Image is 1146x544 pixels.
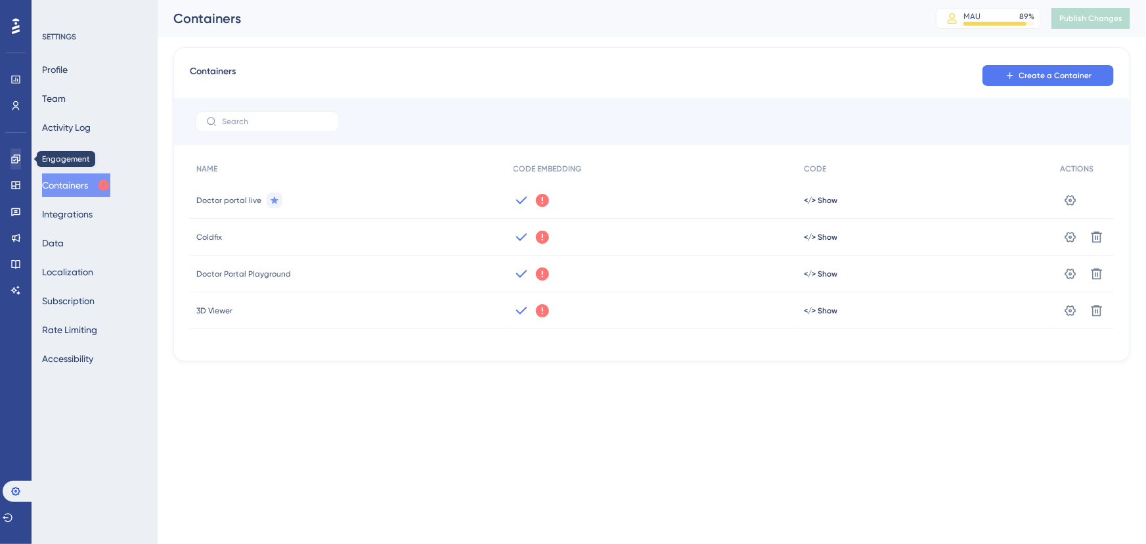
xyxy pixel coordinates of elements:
[804,306,837,316] button: </> Show
[1019,70,1092,81] span: Create a Container
[963,11,981,22] div: MAU
[804,269,837,279] button: </> Show
[42,32,148,42] div: SETTINGS
[196,195,261,206] span: Doctor portal live
[42,116,91,139] button: Activity Log
[982,65,1114,86] button: Create a Container
[42,202,93,226] button: Integrations
[42,173,110,197] button: Containers
[804,232,837,242] button: </> Show
[42,87,66,110] button: Team
[173,9,903,28] div: Containers
[42,289,95,313] button: Subscription
[42,145,88,168] button: Installation
[42,318,97,342] button: Rate Limiting
[804,195,837,206] button: </> Show
[196,306,232,316] span: 3D Viewer
[1059,13,1122,24] span: Publish Changes
[42,58,68,81] button: Profile
[1051,8,1130,29] button: Publish Changes
[514,164,582,174] span: CODE EMBEDDING
[1019,11,1034,22] div: 89 %
[42,260,93,284] button: Localization
[190,64,236,87] span: Containers
[42,347,93,371] button: Accessibility
[42,231,64,255] button: Data
[804,164,826,174] span: CODE
[222,117,328,126] input: Search
[196,164,217,174] span: NAME
[196,232,222,242] span: Coldfix
[1060,164,1093,174] span: ACTIONS
[196,269,291,279] span: Doctor Portal Playground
